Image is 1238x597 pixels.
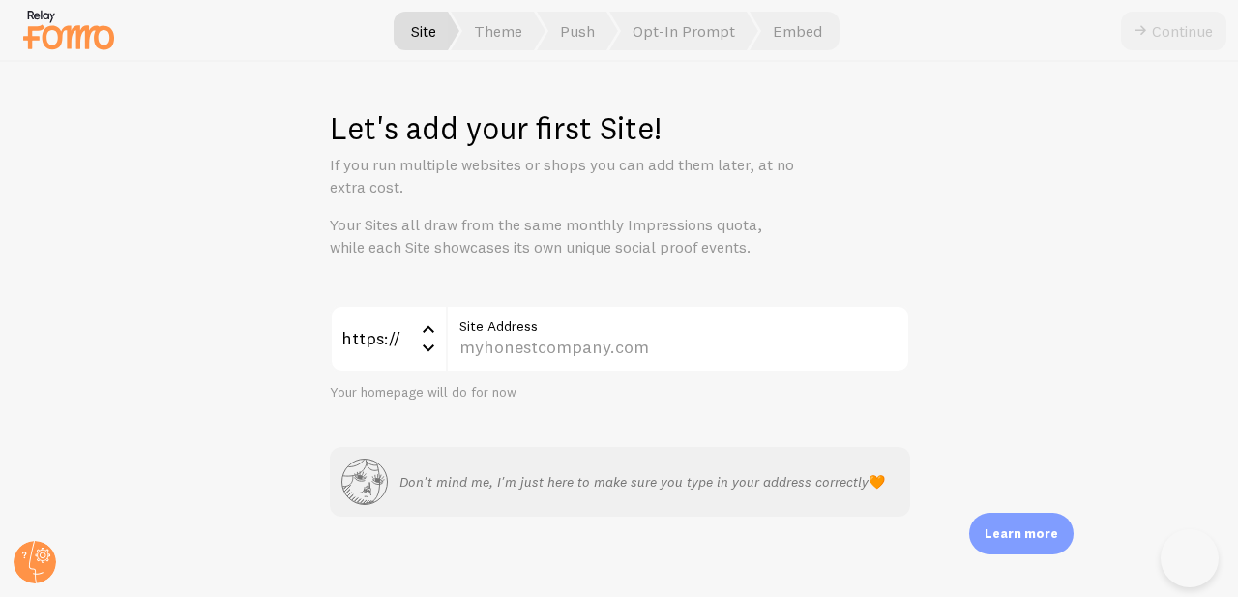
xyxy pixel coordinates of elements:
[330,154,794,198] p: If you run multiple websites or shops you can add them later, at no extra cost.
[330,384,910,402] div: Your homepage will do for now
[969,513,1074,554] div: Learn more
[446,305,910,338] label: Site Address
[330,108,910,148] h1: Let's add your first Site!
[399,472,885,492] p: Don't mind me, I'm just here to make sure you type in your address correctly
[446,305,910,373] input: myhonestcompany.com
[20,5,117,54] img: fomo-relay-logo-orange.svg
[985,524,1058,543] p: Learn more
[1161,529,1219,587] iframe: Help Scout Beacon - Open
[330,214,794,258] p: Your Sites all draw from the same monthly Impressions quota, while each Site showcases its own un...
[330,305,446,373] div: https://
[869,473,885,491] span: 🧡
